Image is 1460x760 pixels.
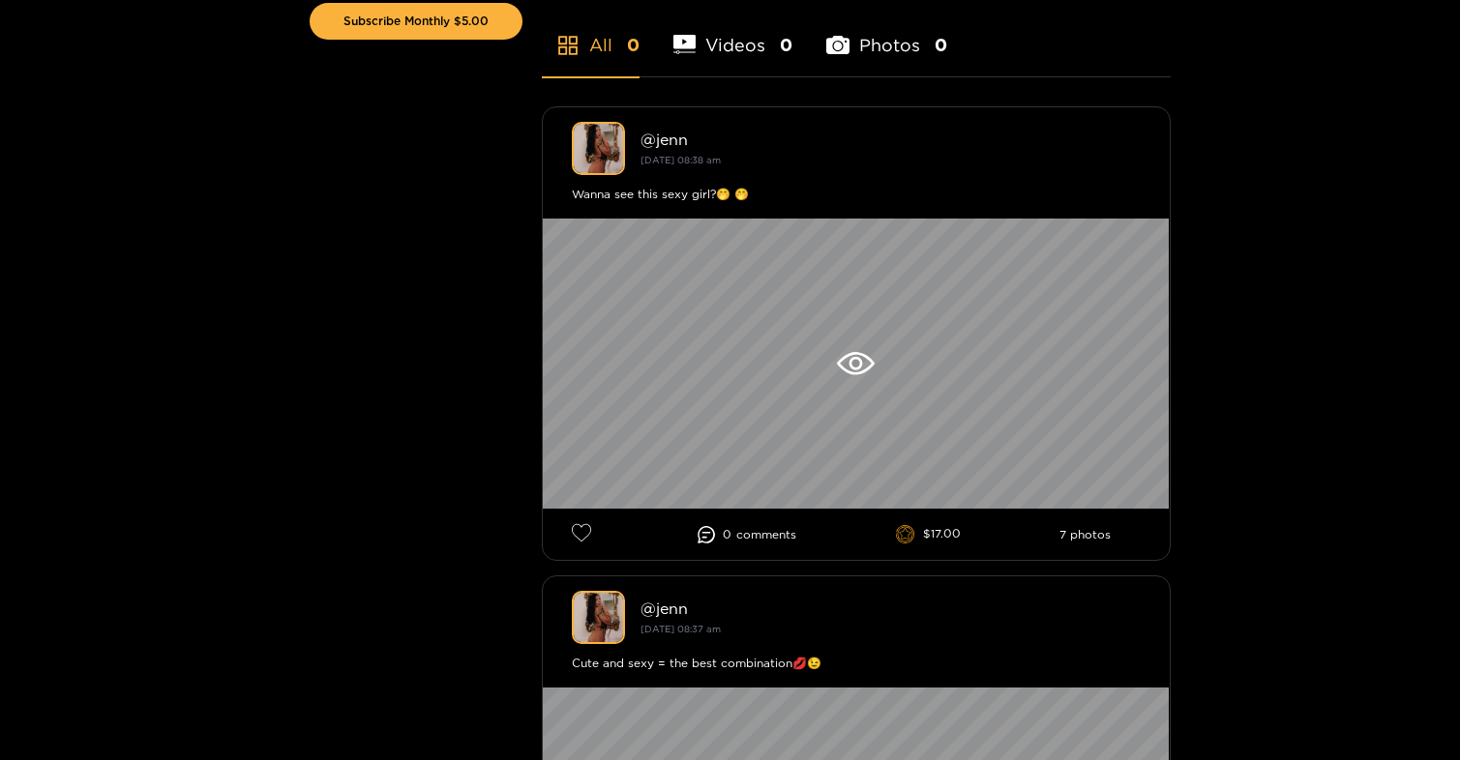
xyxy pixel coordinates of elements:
[935,33,947,57] span: 0
[641,155,721,165] small: [DATE] 08:38 am
[1059,528,1111,541] li: 7 photos
[736,528,796,541] span: comment s
[572,591,625,644] img: jenn
[572,654,1141,673] div: Cute and sexy = the best combination💋😉
[572,185,1141,204] div: Wanna see this sexy girl?🤭 🤭
[310,3,522,40] button: Subscribe Monthly $5.00
[780,33,792,57] span: 0
[572,122,625,175] img: jenn
[698,526,796,543] li: 0
[641,599,1141,617] div: @ jenn
[641,131,1141,148] div: @ jenn
[627,33,640,57] span: 0
[641,624,721,634] small: [DATE] 08:37 am
[896,525,961,544] li: $17.00
[556,34,580,57] span: appstore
